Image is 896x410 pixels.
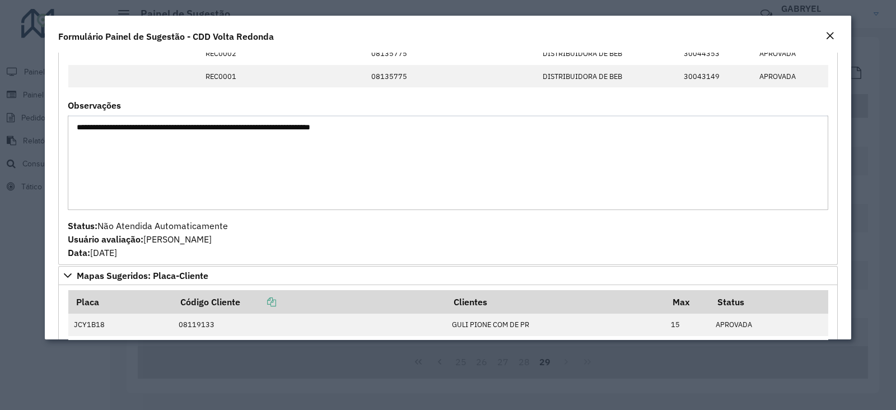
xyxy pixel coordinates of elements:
[665,336,710,358] td: 15
[665,290,710,314] th: Max
[68,290,173,314] th: Placa
[240,296,276,307] a: Copiar
[68,336,173,358] td: RTO2E66
[68,314,173,336] td: JCY1B18
[58,266,838,285] a: Mapas Sugeridos: Placa-Cliente
[710,336,828,358] td: APROVADA
[754,65,828,87] td: APROVADA
[825,31,834,40] em: Fechar
[446,290,665,314] th: Clientes
[678,65,753,87] td: 30043149
[665,314,710,336] td: 15
[172,314,446,336] td: 08119133
[68,220,228,258] span: Não Atendida Automaticamente [PERSON_NAME] [DATE]
[199,43,265,65] td: REC0002
[710,314,828,336] td: APROVADA
[199,65,265,87] td: REC0001
[446,336,665,358] td: [PERSON_NAME] C
[68,234,143,245] strong: Usuário avaliação:
[710,290,828,314] th: Status
[68,220,97,231] strong: Status:
[172,336,446,358] td: 08102357
[446,314,665,336] td: GULI PIONE COM DE PR
[172,290,446,314] th: Código Cliente
[68,247,90,258] strong: Data:
[754,43,828,65] td: APROVADA
[365,65,537,87] td: 08135775
[365,43,537,65] td: 08135775
[68,99,121,112] label: Observações
[537,43,678,65] td: DISTRIBUIDORA DE BEB
[822,29,838,44] button: Close
[77,271,208,280] span: Mapas Sugeridos: Placa-Cliente
[537,65,678,87] td: DISTRIBUIDORA DE BEB
[678,43,753,65] td: 30044353
[58,30,274,43] h4: Formulário Painel de Sugestão - CDD Volta Redonda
